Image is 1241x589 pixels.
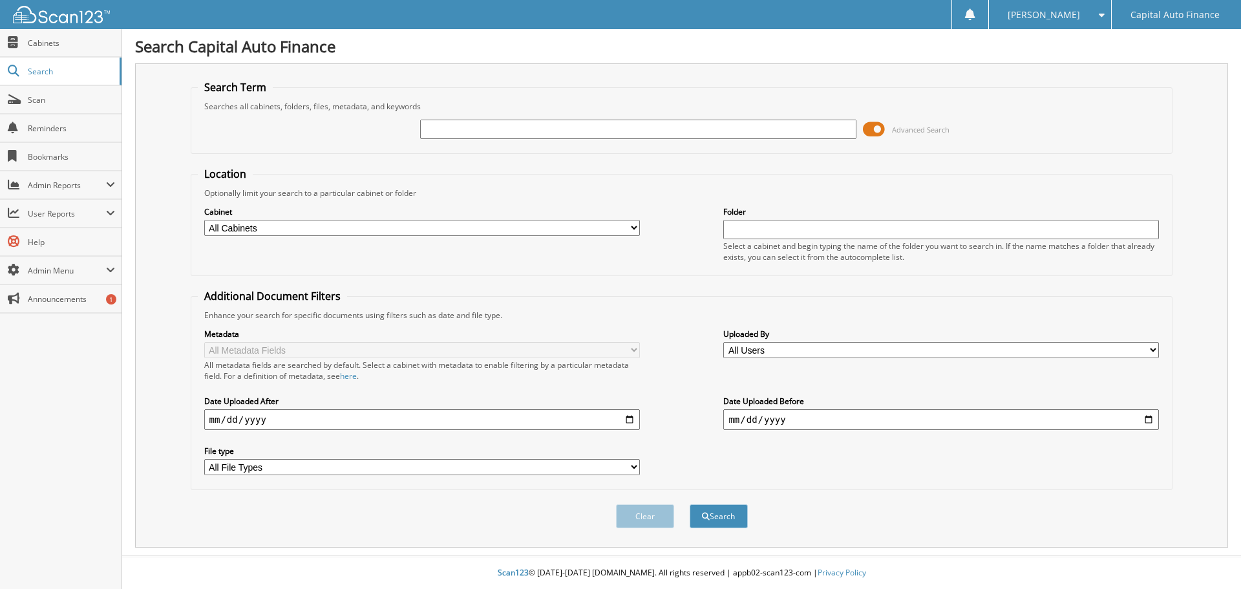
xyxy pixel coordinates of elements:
a: here [340,370,357,381]
div: Select a cabinet and begin typing the name of the folder you want to search in. If the name match... [723,241,1159,262]
button: Clear [616,504,674,528]
div: Optionally limit your search to a particular cabinet or folder [198,187,1166,198]
span: Advanced Search [892,125,949,134]
label: Uploaded By [723,328,1159,339]
label: Cabinet [204,206,640,217]
div: Searches all cabinets, folders, files, metadata, and keywords [198,101,1166,112]
label: Metadata [204,328,640,339]
span: Reminders [28,123,115,134]
legend: Search Term [198,80,273,94]
span: Capital Auto Finance [1130,11,1220,19]
div: All metadata fields are searched by default. Select a cabinet with metadata to enable filtering b... [204,359,640,381]
div: Enhance your search for specific documents using filters such as date and file type. [198,310,1166,321]
span: User Reports [28,208,106,219]
input: end [723,409,1159,430]
span: Help [28,237,115,248]
legend: Additional Document Filters [198,289,347,303]
legend: Location [198,167,253,181]
h1: Search Capital Auto Finance [135,36,1228,57]
div: 1 [106,294,116,305]
span: Bookmarks [28,151,115,162]
label: File type [204,445,640,456]
span: Admin Menu [28,265,106,276]
span: Cabinets [28,37,115,48]
label: Date Uploaded After [204,396,640,407]
button: Search [690,504,748,528]
span: Search [28,66,113,77]
input: start [204,409,640,430]
div: © [DATE]-[DATE] [DOMAIN_NAME]. All rights reserved | appb02-scan123-com | [122,557,1241,589]
span: Admin Reports [28,180,106,191]
span: Announcements [28,294,115,305]
span: [PERSON_NAME] [1008,11,1080,19]
a: Privacy Policy [818,567,866,578]
span: Scan [28,94,115,105]
label: Folder [723,206,1159,217]
label: Date Uploaded Before [723,396,1159,407]
img: scan123-logo-white.svg [13,6,110,23]
span: Scan123 [498,567,529,578]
